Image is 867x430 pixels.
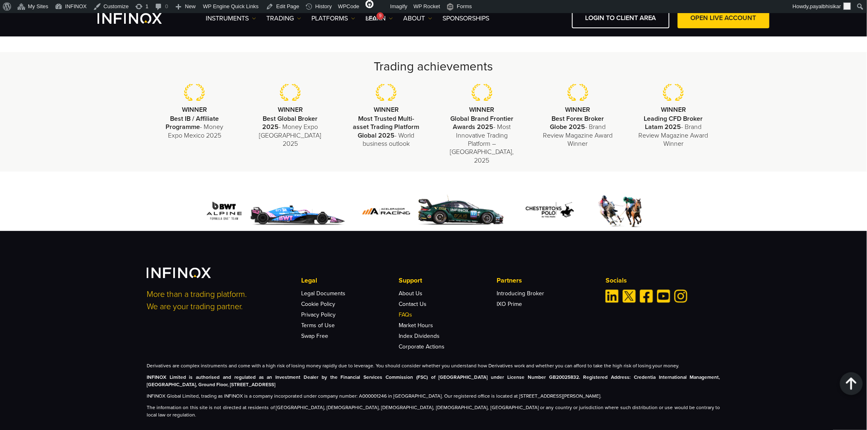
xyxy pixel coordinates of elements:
a: INFINOX Logo [98,13,181,24]
p: More than a trading platform. We are your trading partner. [147,289,290,313]
p: Support [399,276,497,286]
a: Instagram [674,290,688,303]
a: Twitter [623,290,636,303]
strong: Global Brand Frontier Awards 2025 [450,115,513,131]
a: Contact Us [399,301,427,308]
a: FAQs [399,312,413,319]
strong: WINNER [470,106,495,114]
a: Legal Documents [301,290,345,297]
a: LOGIN TO CLIENT AREA [572,8,670,28]
a: Facebook [640,290,653,303]
span: payalbhisikar [810,3,841,9]
a: Introducing Broker [497,290,545,297]
a: OPEN LIVE ACCOUNT [678,8,769,28]
p: INFINOX Global Limited, trading as INFINOX is a company incorporated under company number: A00000... [147,393,720,400]
p: Partners [497,276,595,286]
a: Index Dividends [399,333,440,340]
a: Market Hours [399,322,433,329]
p: - Brand Review Magazine Award Winner [542,115,613,148]
strong: Best Forex Broker Globe 2025 [550,115,604,131]
p: - World business outlook [351,115,422,148]
strong: Best IB / Affiliate Programme [166,115,219,131]
a: Privacy Policy [301,312,336,319]
strong: WINNER [565,106,590,114]
h2: Trading achievements [147,59,720,76]
a: Terms of Use [301,322,335,329]
p: - Brand Review Magazine Award Winner [638,115,709,148]
strong: WINNER [374,106,399,114]
p: - Money Expo Mexico 2025 [159,115,230,140]
p: Socials [606,276,720,286]
p: Derivatives are complex instruments and come with a high risk of losing money rapidly due to leve... [147,362,720,370]
a: Corporate Actions [399,344,445,351]
strong: Best Global Broker 2025 [263,115,318,131]
a: Cookie Policy [301,301,335,308]
a: Linkedin [606,290,619,303]
a: SPONSORSHIPS [443,14,489,23]
a: Swap Free [301,333,328,340]
strong: Most Trusted Multi-asset Trading Platform Global 2025 [353,115,419,140]
a: About Us [399,290,423,297]
span: SEO [365,16,377,22]
div: 9 [377,12,384,20]
p: - Most Innovative Trading Platform – [GEOGRAPHIC_DATA], 2025 [446,115,517,165]
a: Youtube [657,290,670,303]
a: PLATFORMS [311,14,355,23]
strong: WINNER [278,106,303,114]
strong: Leading CFD Broker Latam 2025 [644,115,703,131]
strong: INFINOX Limited is authorised and regulated as an Investment Dealer by the Financial Services Com... [147,375,720,388]
p: - Money Expo [GEOGRAPHIC_DATA] 2025 [255,115,326,148]
strong: WINNER [182,106,207,114]
p: Legal [301,276,399,286]
a: IXO Prime [497,301,522,308]
a: ABOUT [403,14,432,23]
strong: WINNER [661,106,686,114]
a: TRADING [266,14,301,23]
a: Instruments [206,14,256,23]
p: The information on this site is not directed at residents of [GEOGRAPHIC_DATA], [DEMOGRAPHIC_DATA... [147,404,720,419]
